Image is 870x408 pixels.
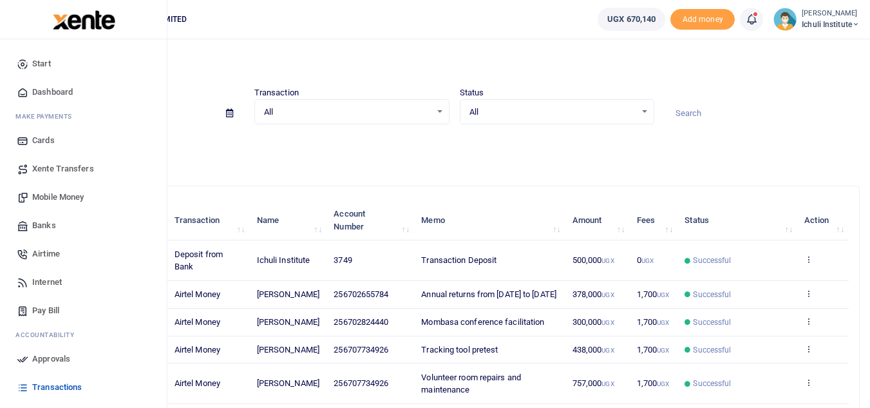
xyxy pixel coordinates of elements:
span: Deposit from Bank [175,249,223,272]
span: 378,000 [572,289,614,299]
span: 1,700 [637,378,670,388]
a: Mobile Money [10,183,156,211]
p: Download [49,140,860,153]
li: M [10,106,156,126]
span: UGX 670,140 [607,13,656,26]
a: Internet [10,268,156,296]
span: Mobile Money [32,191,84,204]
span: Airtel Money [175,378,220,388]
span: Successful [693,378,731,389]
li: Ac [10,325,156,345]
span: countability [25,330,74,340]
a: Xente Transfers [10,155,156,183]
a: Pay Bill [10,296,156,325]
small: UGX [657,380,669,387]
span: Start [32,57,51,70]
img: profile-user [773,8,797,31]
span: 500,000 [572,255,614,265]
span: 1,700 [637,289,670,299]
th: Transaction: activate to sort column ascending [167,200,250,240]
th: Status: activate to sort column ascending [677,200,797,240]
span: Successful [693,289,731,300]
span: Successful [693,255,731,266]
span: Internet [32,276,62,289]
th: Fees: activate to sort column ascending [629,200,677,240]
span: 256702655784 [334,289,388,299]
span: Banks [32,219,56,232]
span: Mombasa conference facilitation [421,317,544,327]
span: Airtime [32,248,60,260]
small: UGX [657,319,669,326]
span: Successful [693,316,731,328]
span: Successful [693,344,731,356]
a: Cards [10,126,156,155]
span: Cards [32,134,55,147]
span: All [264,106,431,119]
span: Ichuli Institute [802,19,860,30]
small: UGX [601,257,614,264]
span: 256702824440 [334,317,388,327]
a: Start [10,50,156,78]
a: profile-user [PERSON_NAME] Ichuli Institute [773,8,860,31]
span: 438,000 [572,345,614,355]
span: 256707734926 [334,345,388,355]
h4: Transactions [49,55,860,70]
li: Wallet ballance [592,8,670,31]
span: Ichuli Institute [257,255,310,265]
img: logo-large [53,10,115,30]
span: ake Payments [22,112,72,121]
small: UGX [641,257,654,264]
a: UGX 670,140 [598,8,665,31]
span: Volunteer room repairs and maintenance [421,373,521,395]
th: Memo: activate to sort column ascending [414,200,565,240]
span: 300,000 [572,317,614,327]
input: Search [665,102,860,124]
a: Approvals [10,345,156,373]
a: Transactions [10,373,156,402]
span: 757,000 [572,378,614,388]
span: All [469,106,636,119]
small: [PERSON_NAME] [802,8,860,19]
span: 1,700 [637,345,670,355]
span: [PERSON_NAME] [257,289,319,299]
th: Action: activate to sort column ascending [797,200,849,240]
span: Approvals [32,353,70,365]
small: UGX [657,347,669,354]
a: Dashboard [10,78,156,106]
span: Annual returns from [DATE] to [DATE] [421,289,556,299]
small: UGX [601,347,614,354]
li: Toup your wallet [670,9,735,30]
span: Transactions [32,381,82,394]
a: Banks [10,211,156,240]
span: [PERSON_NAME] [257,378,319,388]
span: Xente Transfers [32,162,94,175]
small: UGX [601,291,614,298]
span: 0 [637,255,654,265]
label: Status [460,86,484,99]
span: [PERSON_NAME] [257,317,319,327]
span: 1,700 [637,317,670,327]
span: 3749 [334,255,352,265]
small: UGX [657,291,669,298]
span: Airtel Money [175,289,220,299]
th: Amount: activate to sort column ascending [565,200,629,240]
span: Pay Bill [32,304,59,317]
th: Name: activate to sort column ascending [249,200,326,240]
span: Airtel Money [175,317,220,327]
span: Dashboard [32,86,73,99]
span: Add money [670,9,735,30]
small: UGX [601,319,614,326]
span: [PERSON_NAME] [257,345,319,355]
th: Account Number: activate to sort column ascending [326,200,414,240]
span: Transaction Deposit [421,255,496,265]
span: Airtel Money [175,345,220,355]
span: Tracking tool pretest [421,345,498,355]
small: UGX [601,380,614,387]
a: Add money [670,14,735,23]
span: 256707734926 [334,378,388,388]
a: Airtime [10,240,156,268]
a: logo-small logo-large logo-large [52,14,115,24]
label: Transaction [254,86,299,99]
